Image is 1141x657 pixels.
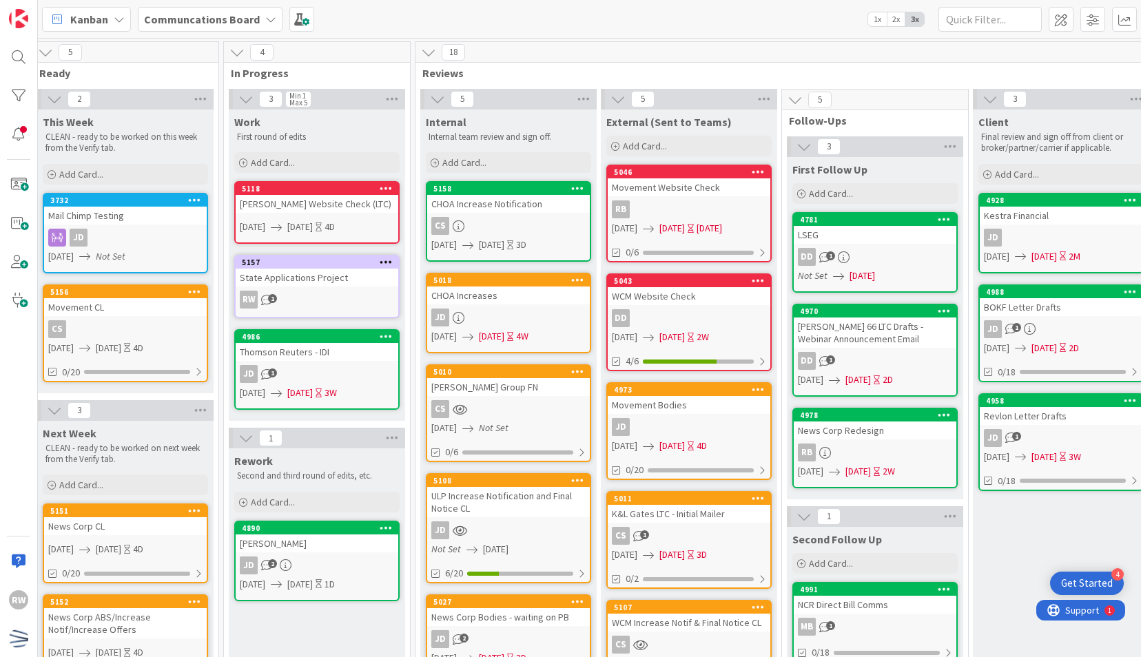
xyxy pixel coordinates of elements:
[608,601,770,614] div: 5107
[431,400,449,418] div: CS
[1069,341,1079,355] div: 2D
[236,534,398,552] div: [PERSON_NAME]
[794,421,956,439] div: News Corp Redesign
[427,182,590,213] div: 5158CHOA Increase Notification
[887,12,905,26] span: 2x
[612,221,637,236] span: [DATE]
[44,286,207,298] div: 5156
[794,596,956,614] div: NCR Direct Bill Comms
[608,166,770,178] div: 5046
[614,494,770,503] div: 5011
[626,245,639,260] span: 0/6
[325,220,335,234] div: 4D
[614,603,770,612] div: 5107
[612,439,637,453] span: [DATE]
[998,474,1016,488] span: 0/18
[236,331,398,343] div: 4986
[479,421,508,434] i: Not Set
[43,193,208,273] a: 3732Mail Chimp TestingJD[DATE]Not Set
[800,306,956,316] div: 4970
[794,213,956,244] div: 4781LSEG
[70,229,88,247] div: JD
[236,269,398,286] div: State Applications Project
[427,608,590,626] div: News Corp Bodies - waiting on PB
[608,527,770,545] div: CS
[608,309,770,327] div: DD
[794,409,956,421] div: 4978
[68,402,91,419] span: 3
[9,9,28,28] img: Visit kanbanzone.com
[426,473,591,583] a: 5108ULP Increase Notification and Final Notice CLJDNot Set[DATE]6/20
[794,583,956,614] div: 4991NCR Direct Bill Comms
[792,212,958,293] a: 4781LSEGDDNot Set[DATE]
[606,115,732,129] span: External (Sent to Teams)
[427,378,590,396] div: [PERSON_NAME] Group FN
[234,329,400,410] a: 4986Thomson Reuters - IDIJD[DATE][DATE]3W
[433,476,590,486] div: 5108
[50,196,207,205] div: 3732
[868,12,887,26] span: 1x
[236,522,398,552] div: 4890[PERSON_NAME]
[427,366,590,396] div: 5010[PERSON_NAME] Group FN
[608,492,770,505] div: 5011
[798,248,816,266] div: DD
[794,226,956,244] div: LSEG
[236,291,398,309] div: RW
[427,274,590,304] div: 5018CHOA Increases
[606,491,772,589] a: 5011K&L Gates LTC - Initial MailerCS[DATE][DATE]3D0/2
[236,182,398,195] div: 5118
[96,341,121,355] span: [DATE]
[995,168,1039,180] span: Add Card...
[442,156,486,169] span: Add Card...
[608,200,770,218] div: RB
[427,630,590,648] div: JD
[1069,450,1081,464] div: 3W
[798,444,816,461] div: RB
[240,220,265,234] span: [DATE]
[608,601,770,632] div: 5107WCM Increase Notif & Final Notice CL
[240,556,258,574] div: JD
[608,636,770,654] div: CS
[236,556,398,574] div: JD
[44,505,207,517] div: 5151
[631,91,655,107] span: 5
[608,166,770,196] div: 5046Movement Website Check
[289,92,306,99] div: Min 1
[794,444,956,461] div: RB
[240,386,265,400] span: [DATE]
[794,213,956,226] div: 4781
[236,256,398,269] div: 5157
[426,115,466,129] span: Internal
[794,305,956,348] div: 4970[PERSON_NAME] 66 LTC Drafts - Webinar Announcement Email
[287,220,313,234] span: [DATE]
[883,464,895,479] div: 2W
[43,426,96,440] span: Next Week
[234,181,400,244] a: 5118[PERSON_NAME] Website Check (LTC)[DATE][DATE]4D
[236,365,398,383] div: JD
[44,320,207,338] div: CS
[794,317,956,348] div: [PERSON_NAME] 66 LTC Drafts - Webinar Announcement Email
[794,409,956,439] div: 4978News Corp Redesign
[826,355,835,364] span: 1
[1069,249,1080,264] div: 2M
[427,596,590,608] div: 5027
[984,320,1002,338] div: JD
[9,629,28,648] img: avatar
[48,249,74,264] span: [DATE]
[800,585,956,594] div: 4991
[623,140,667,152] span: Add Card...
[798,618,816,636] div: MB
[697,221,722,236] div: [DATE]
[612,547,637,562] span: [DATE]
[62,365,80,379] span: 0/20
[59,168,103,180] span: Add Card...
[516,329,528,344] div: 4W
[39,66,201,80] span: Ready
[234,521,400,601] a: 4890[PERSON_NAME]JD[DATE][DATE]1D
[826,251,835,260] span: 1
[460,634,469,643] span: 2
[479,238,504,252] span: [DATE]
[431,521,449,539] div: JD
[614,385,770,395] div: 4973
[800,215,956,225] div: 4781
